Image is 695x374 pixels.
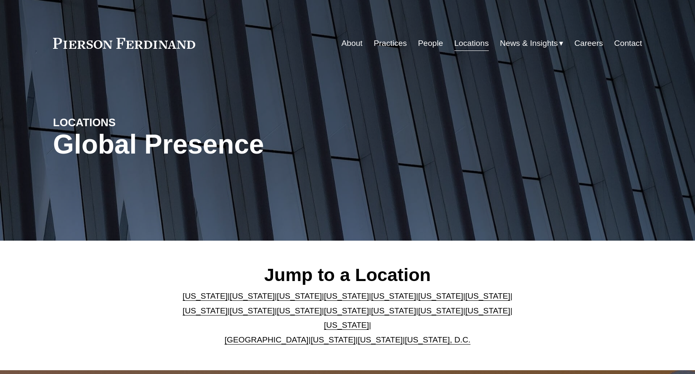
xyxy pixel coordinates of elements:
a: [US_STATE] [324,306,369,315]
a: People [418,35,443,51]
h4: LOCATIONS [53,116,200,129]
a: [US_STATE] [324,321,369,329]
a: [US_STATE] [324,292,369,300]
p: | | | | | | | | | | | | | | | | | | [176,289,520,347]
a: Practices [374,35,407,51]
a: [US_STATE] [230,306,275,315]
h2: Jump to a Location [176,264,520,286]
span: News & Insights [500,36,558,51]
a: About [342,35,363,51]
a: [US_STATE] [465,292,510,300]
a: Contact [614,35,642,51]
a: [US_STATE] [418,306,463,315]
a: [US_STATE] [310,335,355,344]
h1: Global Presence [53,129,446,160]
a: [US_STATE] [230,292,275,300]
a: folder dropdown [500,35,563,51]
a: [US_STATE] [371,292,416,300]
a: [US_STATE] [183,292,228,300]
a: [US_STATE] [358,335,403,344]
a: Careers [574,35,603,51]
a: [US_STATE] [418,292,463,300]
a: [US_STATE] [183,306,228,315]
a: [US_STATE] [465,306,510,315]
a: [US_STATE] [277,306,322,315]
a: [US_STATE], D.C. [405,335,470,344]
a: Locations [454,35,489,51]
a: [GEOGRAPHIC_DATA] [225,335,309,344]
a: [US_STATE] [277,292,322,300]
a: [US_STATE] [371,306,416,315]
